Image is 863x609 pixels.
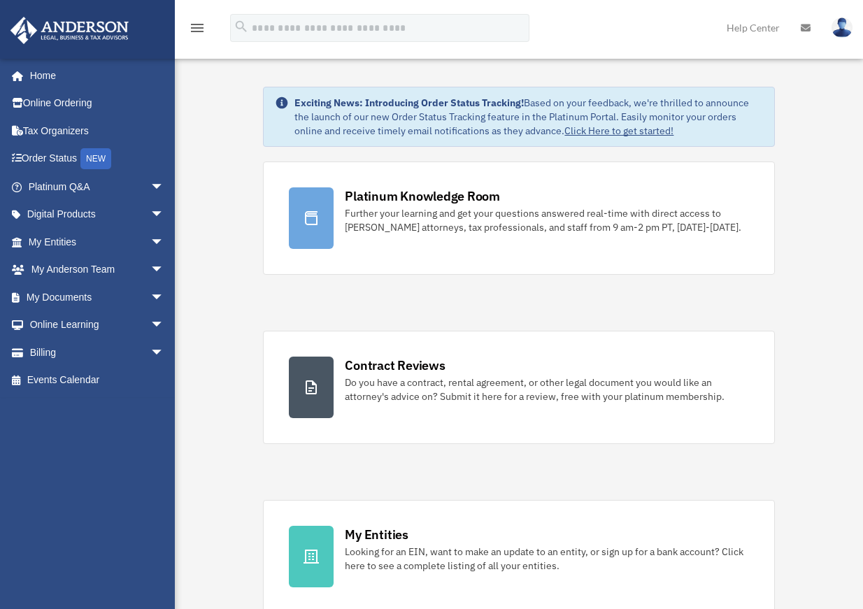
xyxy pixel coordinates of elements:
a: My Anderson Teamarrow_drop_down [10,256,185,284]
a: Online Learningarrow_drop_down [10,311,185,339]
a: Platinum Knowledge Room Further your learning and get your questions answered real-time with dire... [263,162,774,275]
a: Online Ordering [10,89,185,117]
a: Billingarrow_drop_down [10,338,185,366]
div: Based on your feedback, we're thrilled to announce the launch of our new Order Status Tracking fe... [294,96,762,138]
a: Digital Productsarrow_drop_down [10,201,185,229]
span: arrow_drop_down [150,256,178,285]
div: Further your learning and get your questions answered real-time with direct access to [PERSON_NAM... [345,206,748,234]
a: Contract Reviews Do you have a contract, rental agreement, or other legal document you would like... [263,331,774,444]
a: Order StatusNEW [10,145,185,173]
a: menu [189,24,206,36]
div: Looking for an EIN, want to make an update to an entity, or sign up for a bank account? Click her... [345,545,748,573]
img: User Pic [832,17,853,38]
a: Events Calendar [10,366,185,394]
i: search [234,19,249,34]
span: arrow_drop_down [150,283,178,312]
a: Tax Organizers [10,117,185,145]
a: My Entitiesarrow_drop_down [10,228,185,256]
span: arrow_drop_down [150,173,178,201]
img: Anderson Advisors Platinum Portal [6,17,133,44]
i: menu [189,20,206,36]
div: Contract Reviews [345,357,445,374]
a: Click Here to get started! [564,124,673,137]
span: arrow_drop_down [150,338,178,367]
span: arrow_drop_down [150,228,178,257]
div: Do you have a contract, rental agreement, or other legal document you would like an attorney's ad... [345,375,748,403]
a: My Documentsarrow_drop_down [10,283,185,311]
span: arrow_drop_down [150,311,178,340]
strong: Exciting News: Introducing Order Status Tracking! [294,96,524,109]
div: NEW [80,148,111,169]
a: Home [10,62,178,89]
a: Platinum Q&Aarrow_drop_down [10,173,185,201]
div: My Entities [345,526,408,543]
span: arrow_drop_down [150,201,178,229]
div: Platinum Knowledge Room [345,187,500,205]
